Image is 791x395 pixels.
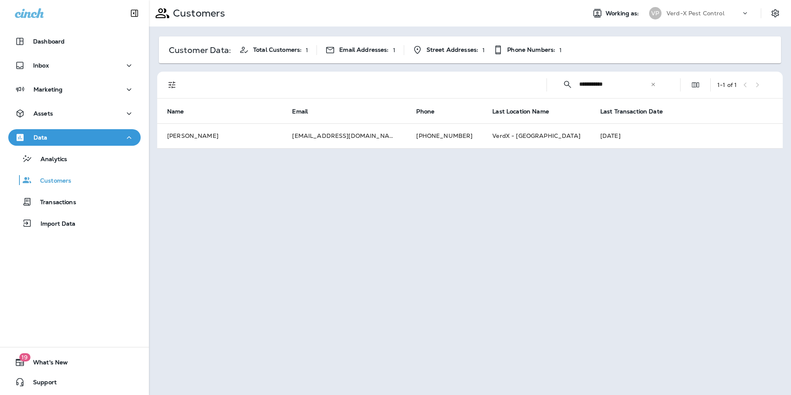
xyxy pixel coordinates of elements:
p: 1 [482,47,485,53]
p: 1 [306,47,308,53]
button: Transactions [8,193,141,210]
p: Marketing [34,86,62,93]
span: Phone [416,108,445,115]
button: Import Data [8,214,141,232]
span: Last Transaction Date [600,108,663,115]
span: What's New [25,359,68,369]
span: 19 [19,353,30,361]
p: Dashboard [33,38,65,45]
p: Transactions [32,199,76,207]
span: Working as: [606,10,641,17]
button: Data [8,129,141,146]
span: VerdX - [GEOGRAPHIC_DATA] [492,132,580,140]
button: Customers [8,171,141,189]
td: [EMAIL_ADDRESS][DOMAIN_NAME] [282,123,406,148]
button: Collapse Search [559,76,576,93]
p: Import Data [32,220,76,228]
td: [PHONE_NUMBER] [406,123,482,148]
button: Settings [768,6,783,21]
div: 1 - 1 of 1 [717,82,737,88]
button: Assets [8,105,141,122]
button: Analytics [8,150,141,167]
p: Customer Data: [169,47,231,53]
button: Support [8,374,141,390]
span: Email [292,108,319,115]
span: Last Transaction Date [600,108,674,115]
p: 1 [559,47,562,53]
button: 19What's New [8,354,141,371]
span: Last Location Name [492,108,549,115]
p: Verd-X Pest Control [666,10,724,17]
span: Street Addresses: [427,46,478,53]
span: Support [25,379,57,389]
button: Marketing [8,81,141,98]
span: Email Addresses: [339,46,388,53]
td: [PERSON_NAME] [157,123,282,148]
span: Phone Numbers: [507,46,555,53]
p: Data [34,134,48,141]
p: Assets [34,110,53,117]
button: Inbox [8,57,141,74]
button: Dashboard [8,33,141,50]
p: Customers [32,177,71,185]
td: [DATE] [590,123,783,148]
span: Phone [416,108,434,115]
span: Name [167,108,195,115]
div: VP [649,7,662,19]
p: Analytics [32,156,67,164]
span: Email [292,108,308,115]
p: Customers [170,7,225,19]
span: Name [167,108,184,115]
button: Filters [164,77,180,93]
span: Total Customers: [253,46,302,53]
p: Inbox [33,62,49,69]
span: Last Location Name [492,108,560,115]
p: 1 [393,47,395,53]
button: Edit Fields [687,77,704,93]
button: Collapse Sidebar [123,5,146,22]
